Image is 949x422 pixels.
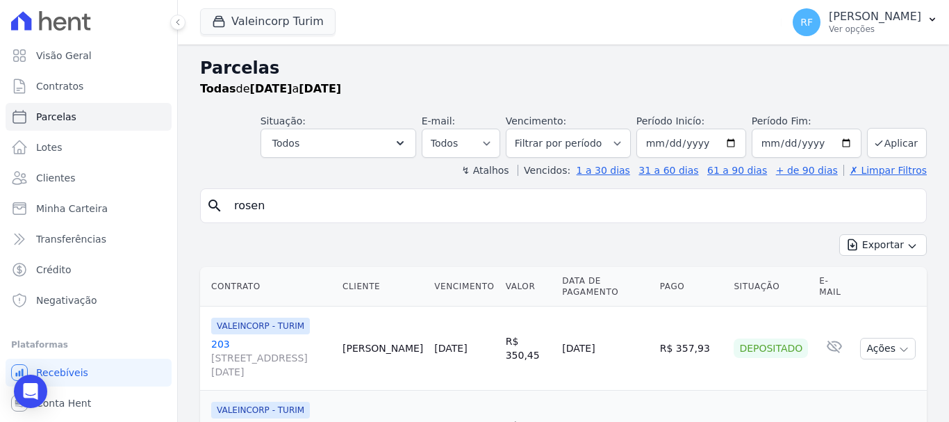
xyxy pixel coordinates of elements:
[752,114,861,129] label: Período Fim:
[843,165,927,176] a: ✗ Limpar Filtros
[577,165,630,176] a: 1 a 30 dias
[200,56,927,81] h2: Parcelas
[734,339,808,358] div: Depositado
[500,307,557,391] td: R$ 350,45
[860,338,916,359] button: Ações
[556,267,654,307] th: Data de Pagamento
[776,165,838,176] a: + de 90 dias
[337,307,429,391] td: [PERSON_NAME]
[36,263,72,277] span: Crédito
[337,267,429,307] th: Cliente
[6,103,172,131] a: Parcelas
[707,165,767,176] a: 61 a 90 dias
[211,337,331,379] a: 203[STREET_ADDRESS][DATE]
[36,171,75,185] span: Clientes
[200,267,337,307] th: Contrato
[206,197,223,214] i: search
[518,165,570,176] label: Vencidos:
[211,351,331,379] span: [STREET_ADDRESS][DATE]
[6,42,172,70] a: Visão Geral
[6,72,172,100] a: Contratos
[638,165,698,176] a: 31 a 60 dias
[36,232,106,246] span: Transferências
[6,359,172,387] a: Recebíveis
[200,8,336,35] button: Valeincorp Turim
[6,286,172,314] a: Negativação
[6,389,172,417] a: Conta Hent
[261,115,306,127] label: Situação:
[6,195,172,222] a: Minha Carteira
[556,307,654,391] td: [DATE]
[14,375,47,408] div: Open Intercom Messenger
[6,133,172,161] a: Lotes
[654,267,729,307] th: Pago
[261,129,416,158] button: Todos
[200,81,341,97] p: de a
[422,115,456,127] label: E-mail:
[36,79,83,93] span: Contratos
[36,293,97,307] span: Negativação
[36,396,91,410] span: Conta Hent
[299,82,341,95] strong: [DATE]
[800,17,813,27] span: RF
[6,256,172,284] a: Crédito
[829,24,921,35] p: Ver opções
[636,115,704,127] label: Período Inicío:
[272,135,299,152] span: Todos
[11,336,166,353] div: Plataformas
[36,110,76,124] span: Parcelas
[6,225,172,253] a: Transferências
[429,267,500,307] th: Vencimento
[211,402,310,419] span: VALEINCORP - TURIM
[461,165,509,176] label: ↯ Atalhos
[500,267,557,307] th: Valor
[814,267,855,307] th: E-mail
[211,318,310,334] span: VALEINCORP - TURIM
[36,202,108,216] span: Minha Carteira
[782,3,949,42] button: RF [PERSON_NAME] Ver opções
[6,164,172,192] a: Clientes
[200,82,236,95] strong: Todas
[250,82,292,95] strong: [DATE]
[434,343,467,354] a: [DATE]
[36,49,92,63] span: Visão Geral
[36,366,88,380] span: Recebíveis
[728,267,814,307] th: Situação
[226,192,921,220] input: Buscar por nome do lote ou do cliente
[654,307,729,391] td: R$ 357,93
[506,115,566,127] label: Vencimento:
[867,128,927,158] button: Aplicar
[36,140,63,154] span: Lotes
[829,10,921,24] p: [PERSON_NAME]
[839,234,927,256] button: Exportar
